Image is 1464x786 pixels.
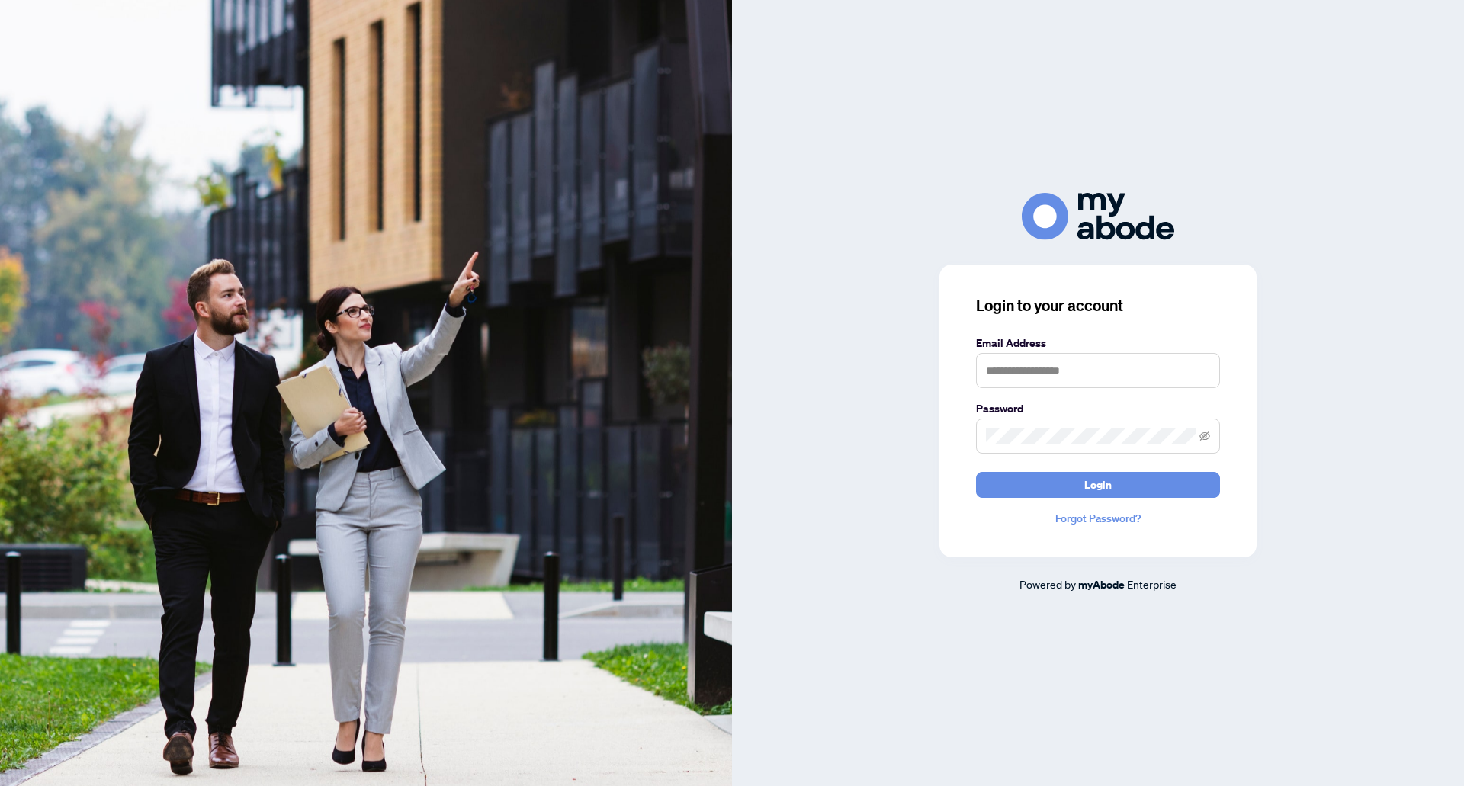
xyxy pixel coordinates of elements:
[1127,577,1177,591] span: Enterprise
[976,335,1220,351] label: Email Address
[1022,193,1174,239] img: ma-logo
[976,510,1220,527] a: Forgot Password?
[1019,577,1076,591] span: Powered by
[1084,473,1112,497] span: Login
[976,472,1220,498] button: Login
[1078,576,1125,593] a: myAbode
[976,295,1220,316] h3: Login to your account
[976,400,1220,417] label: Password
[1199,431,1210,441] span: eye-invisible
